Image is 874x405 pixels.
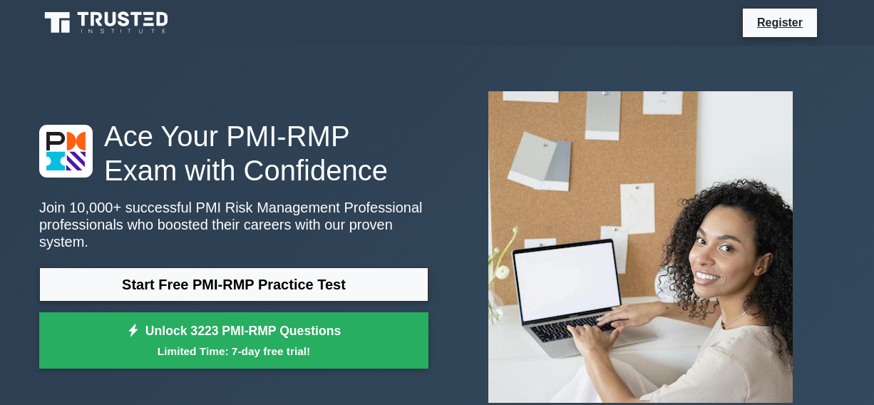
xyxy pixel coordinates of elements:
p: Join 10,000+ successful PMI Risk Management Professional professionals who boosted their careers ... [39,199,428,250]
a: Unlock 3223 PMI-RMP QuestionsLimited Time: 7-day free trial! [39,312,428,369]
a: Start Free PMI-RMP Practice Test [39,267,428,302]
h1: Ace Your PMI-RMP Exam with Confidence [39,119,428,188]
a: Register [749,14,811,31]
small: Limited Time: 7-day free trial! [57,343,411,359]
